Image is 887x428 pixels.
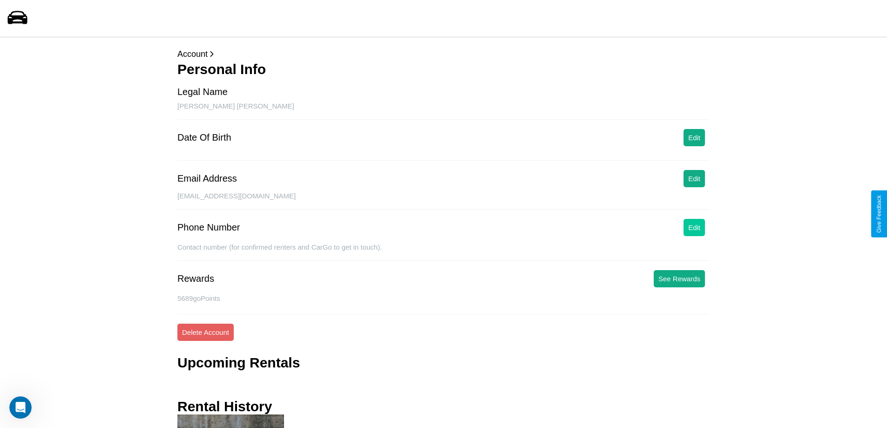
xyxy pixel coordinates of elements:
h3: Upcoming Rentals [177,355,300,371]
div: Rewards [177,273,214,284]
button: Edit [684,219,705,236]
div: [EMAIL_ADDRESS][DOMAIN_NAME] [177,192,710,210]
div: [PERSON_NAME] [PERSON_NAME] [177,102,710,120]
h3: Personal Info [177,61,710,77]
iframe: Intercom live chat [9,396,32,419]
div: Date Of Birth [177,132,231,143]
div: Give Feedback [876,195,882,233]
p: Account [177,47,710,61]
p: 5689 goPoints [177,292,710,305]
div: Email Address [177,173,237,184]
button: Edit [684,170,705,187]
button: Delete Account [177,324,234,341]
h3: Rental History [177,399,272,414]
div: Contact number (for confirmed renters and CarGo to get in touch). [177,243,710,261]
div: Phone Number [177,222,240,233]
button: Edit [684,129,705,146]
div: Legal Name [177,87,228,97]
button: See Rewards [654,270,705,287]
